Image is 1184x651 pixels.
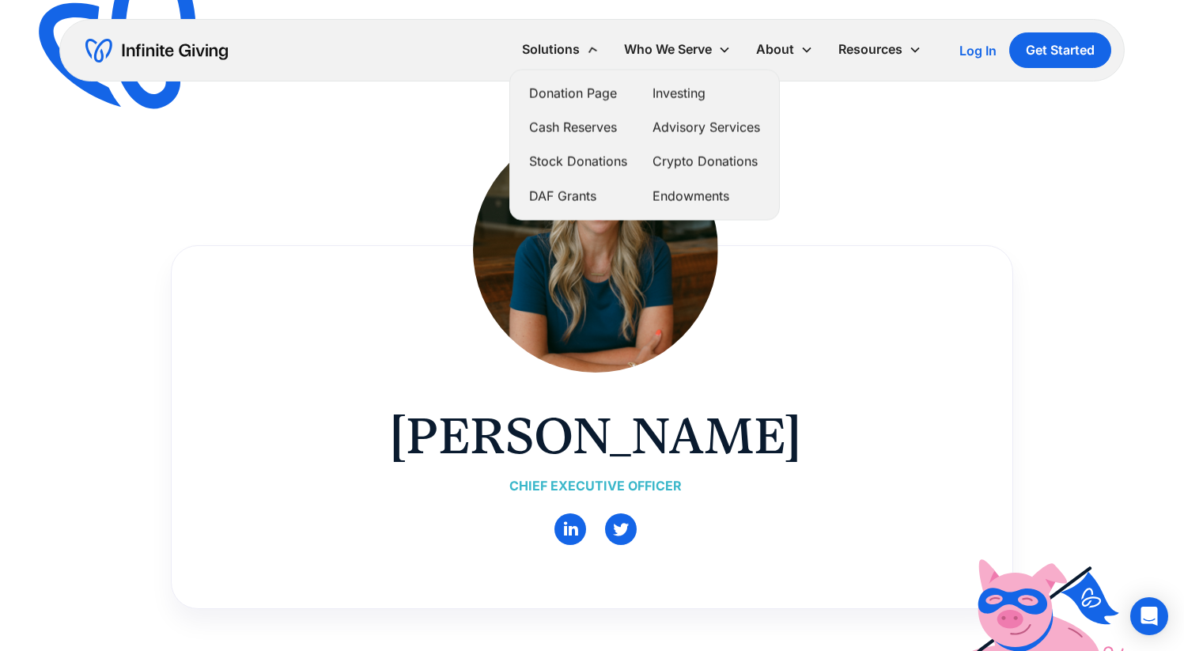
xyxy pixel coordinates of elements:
[1130,597,1168,635] div: Open Intercom Messenger
[605,513,637,545] a: 
[522,39,580,60] div: Solutions
[959,44,997,57] div: Log In
[1009,32,1111,68] a: Get Started
[653,151,760,172] a: Crypto Donations
[554,513,586,545] a: 
[959,41,997,60] a: Log In
[653,185,760,206] a: Endowments
[756,39,794,60] div: About
[509,32,611,66] div: Solutions
[390,404,801,467] h1: [PERSON_NAME]
[653,83,760,104] a: Investing
[653,117,760,138] a: Advisory Services
[529,117,627,138] a: Cash Reserves
[509,70,780,221] nav: Solutions
[85,38,228,63] a: home
[624,39,712,60] div: Who We Serve
[611,32,743,66] div: Who We Serve
[743,32,826,66] div: About
[529,151,627,172] a: Stock Donations
[390,475,801,497] div: Chief Executive Officer
[838,39,902,60] div: Resources
[826,32,934,66] div: Resources
[529,185,627,206] a: DAF Grants
[529,83,627,104] a: Donation Page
